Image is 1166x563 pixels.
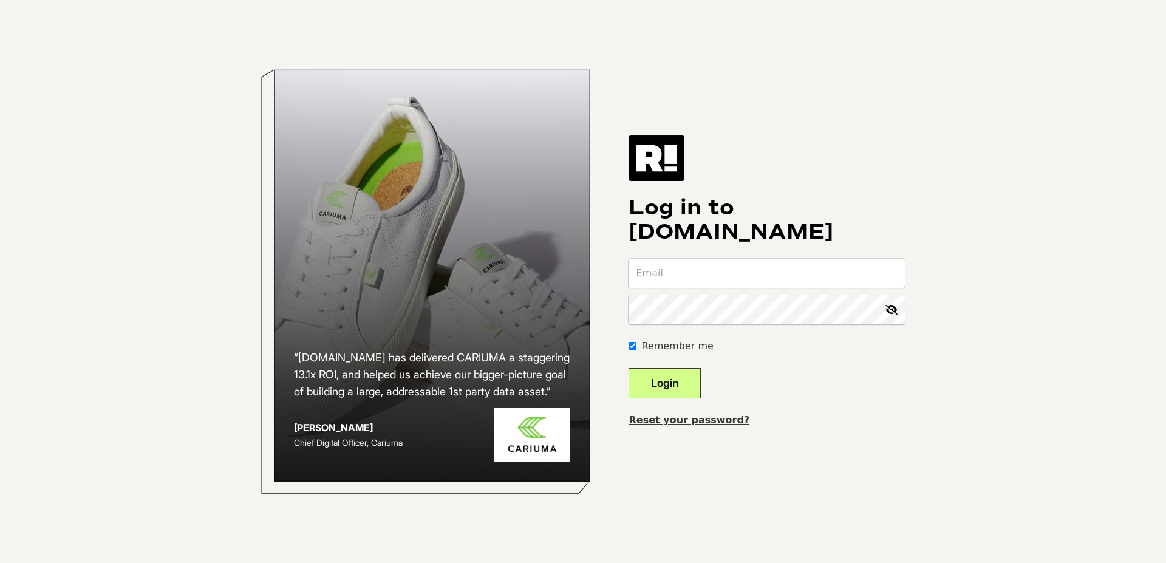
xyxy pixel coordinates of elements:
[294,349,571,400] h2: “[DOMAIN_NAME] has delivered CARIUMA a staggering 13.1x ROI, and helped us achieve our bigger-pic...
[629,259,905,288] input: Email
[629,368,701,398] button: Login
[629,135,684,180] img: Retention.com
[294,437,403,448] span: Chief Digital Officer, Cariuma
[629,414,749,426] a: Reset your password?
[641,339,713,353] label: Remember me
[294,421,373,434] strong: [PERSON_NAME]
[494,408,570,463] img: Cariuma
[629,196,905,244] h1: Log in to [DOMAIN_NAME]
